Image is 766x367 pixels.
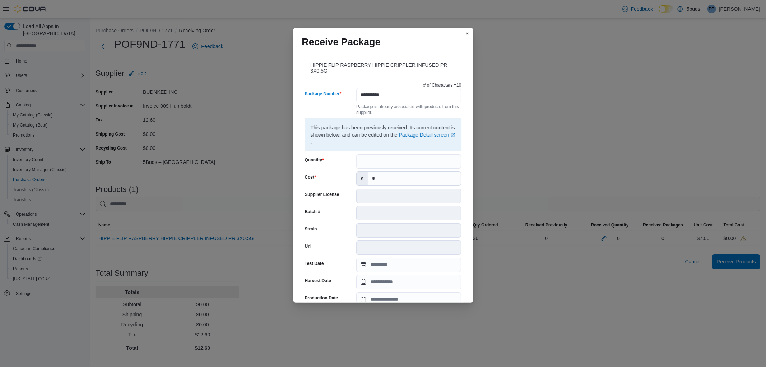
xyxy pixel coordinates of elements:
[305,157,324,163] label: Quantity
[305,295,338,301] label: Production Date
[305,243,311,249] label: Url
[305,261,324,266] label: Test Date
[302,36,381,48] h1: Receive Package
[357,172,368,185] label: $
[399,132,455,138] a: Package Detail screenExternal link
[311,124,456,146] p: This package has been previously received. Its current content is shown below, and can be edited ...
[451,133,455,137] svg: External link
[356,258,461,272] input: Press the down key to open a popover containing a calendar.
[463,29,472,38] button: Closes this modal window
[356,292,461,307] input: Press the down key to open a popover containing a calendar.
[423,82,461,88] p: # of Characters = 10
[356,102,461,115] div: Package is already associated with products from this supplier.
[305,174,316,180] label: Cost
[305,192,339,197] label: Supplier License
[305,278,331,284] label: Harvest Date
[302,54,464,79] div: HIPPIE FLIP RASPBERRY HIPPIE CRIPPLER INFUSED PR 3X0.5G
[305,226,317,232] label: Strain
[305,91,342,97] label: Package Number
[356,275,461,289] input: Press the down key to open a popover containing a calendar.
[305,209,320,215] label: Batch #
